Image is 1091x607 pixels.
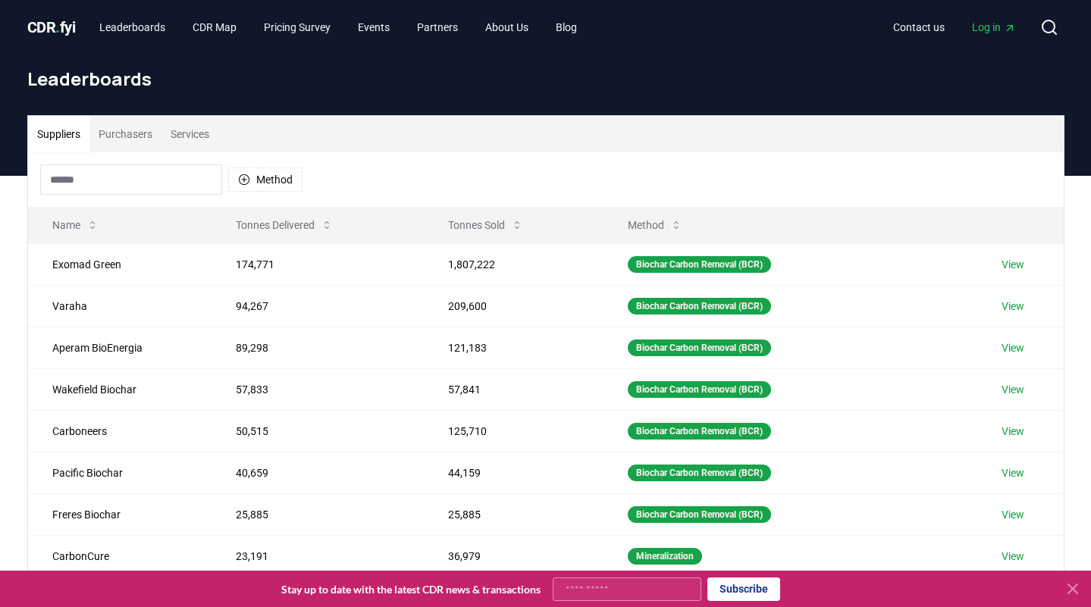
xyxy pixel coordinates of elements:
td: 23,191 [212,535,423,577]
td: 121,183 [424,327,603,368]
button: Method [616,210,694,240]
a: Pricing Survey [252,14,343,41]
a: Blog [544,14,589,41]
button: Name [40,210,111,240]
a: About Us [473,14,541,41]
td: Aperam BioEnergia [28,327,212,368]
div: Biochar Carbon Removal (BCR) [628,381,771,398]
a: Events [346,14,402,41]
nav: Main [881,14,1028,41]
td: 125,710 [424,410,603,452]
a: View [1002,549,1024,564]
a: CDR.fyi [27,17,76,38]
a: CDR Map [180,14,249,41]
td: Exomad Green [28,243,212,285]
div: Biochar Carbon Removal (BCR) [628,339,771,356]
a: View [1002,257,1024,272]
td: Wakefield Biochar [28,368,212,410]
button: Method [228,167,303,192]
td: Freres Biochar [28,493,212,535]
button: Services [161,116,218,152]
td: 57,833 [212,368,423,410]
td: CarbonCure [28,535,212,577]
td: 40,659 [212,452,423,493]
a: View [1002,340,1024,355]
a: Log in [960,14,1028,41]
td: 89,298 [212,327,423,368]
a: View [1002,507,1024,522]
span: Log in [972,20,1016,35]
td: 57,841 [424,368,603,410]
button: Suppliers [28,116,89,152]
a: View [1002,424,1024,439]
span: . [55,18,60,36]
a: View [1002,382,1024,397]
div: Biochar Carbon Removal (BCR) [628,256,771,273]
a: Partners [405,14,470,41]
td: 174,771 [212,243,423,285]
td: 25,885 [212,493,423,535]
a: View [1002,465,1024,480]
div: Mineralization [628,548,702,565]
div: Biochar Carbon Removal (BCR) [628,423,771,440]
td: 94,267 [212,285,423,327]
button: Purchasers [89,116,161,152]
a: Contact us [881,14,957,41]
div: Biochar Carbon Removal (BCR) [628,506,771,523]
td: 50,515 [212,410,423,452]
h1: Leaderboards [27,67,1064,91]
div: Biochar Carbon Removal (BCR) [628,298,771,314]
span: CDR fyi [27,18,76,36]
div: Biochar Carbon Removal (BCR) [628,465,771,481]
td: 44,159 [424,452,603,493]
button: Tonnes Sold [436,210,535,240]
td: 209,600 [424,285,603,327]
td: 1,807,222 [424,243,603,285]
td: 25,885 [424,493,603,535]
td: Carboneers [28,410,212,452]
nav: Main [87,14,589,41]
button: Tonnes Delivered [224,210,345,240]
td: Pacific Biochar [28,452,212,493]
a: Leaderboards [87,14,177,41]
td: 36,979 [424,535,603,577]
a: View [1002,299,1024,314]
td: Varaha [28,285,212,327]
